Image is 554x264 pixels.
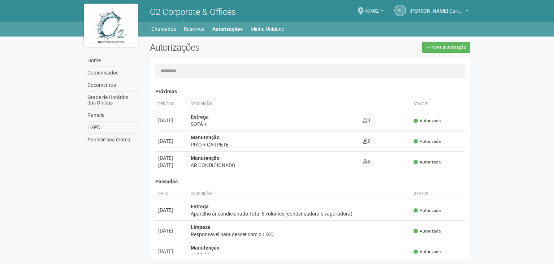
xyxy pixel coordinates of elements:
h2: Autorizações [150,42,304,53]
th: Status [411,98,465,110]
th: Descrição [188,188,411,200]
strong: Manutenção [191,135,220,140]
strong: Entrega [191,204,209,209]
div: SOFÁ + [191,120,357,128]
th: Data [155,188,188,200]
span: Autorizada [414,228,441,234]
span: Autorizada [414,249,441,255]
a: Anuncie sua marca [86,134,139,146]
div: Aparelho ar condicionado Total 6 volumes (condensadora e vaporadora) [191,210,408,217]
span: Autorizada [414,159,441,165]
a: [PERSON_NAME] Carreira dos Reis [410,9,468,15]
a: Documentos [86,79,139,91]
div: [DATE] [158,162,185,169]
div: [DATE] [158,154,185,162]
span: Gabriel Lemos Carreira dos Reis [410,1,464,14]
a: Chamados [151,24,176,34]
span: 3 [363,118,370,123]
span: Autorizada [414,208,441,214]
div: [DATE] [158,248,185,255]
a: GL [394,5,406,16]
h4: Passadas [155,179,465,184]
a: Comunicados [86,67,139,79]
div: JARDIM [191,251,408,259]
span: 4/402 [365,1,379,14]
div: PISO + CARPETE [191,141,357,148]
a: Ramais [86,109,139,122]
span: 2 [363,138,370,144]
a: Autorizações [212,24,243,34]
a: Nova autorização [422,42,470,53]
div: AR CONDICIONADO [191,162,357,169]
strong: Manutenção [191,245,220,251]
div: [DATE] [158,206,185,214]
a: Grade de Horários dos Ônibus [86,91,139,109]
h4: Próximas [155,89,465,94]
a: Minha Unidade [251,24,284,34]
th: Descrição [188,98,360,110]
span: 3 [363,159,370,165]
th: Período [155,98,188,110]
a: LGPD [86,122,139,134]
a: Home [86,55,139,67]
span: Autorizada [414,139,441,145]
span: O2 Corporate & Offices [150,7,236,17]
strong: Entrega [191,114,209,120]
div: Responsável para descer com o LIXO [191,231,408,238]
span: Nova autorização [431,45,466,50]
div: [DATE] [158,137,185,145]
strong: Limpeza [191,224,211,230]
a: 4/402 [365,9,384,15]
div: [DATE] [158,227,185,234]
strong: Manutenção [191,155,220,161]
span: Autorizada [414,118,441,124]
img: logo.jpg [84,4,138,47]
th: Status [411,188,465,200]
a: Reservas [184,24,204,34]
div: [DATE] [158,117,185,124]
